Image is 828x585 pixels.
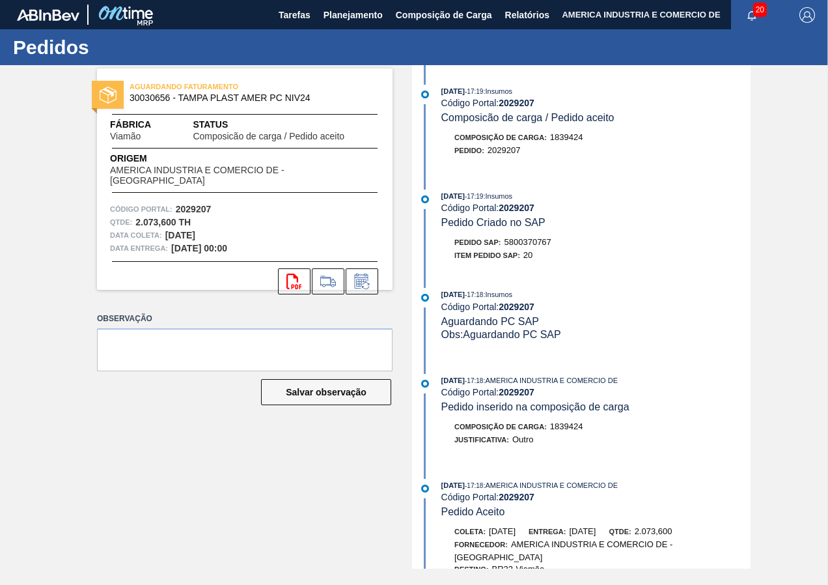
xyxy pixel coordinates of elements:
[483,87,512,95] span: : Insumos
[135,217,191,227] strong: 2.073,600 TH
[505,7,549,23] span: Relatórios
[441,87,465,95] span: [DATE]
[421,485,429,492] img: atual
[499,203,534,213] strong: 2029207
[454,565,489,573] span: Destino:
[110,242,168,255] span: Data entrega:
[529,528,566,535] span: Entrega:
[17,9,79,21] img: TNhmsLtSVTkK8tSr43FrP2fwEKptu5GPRR3wAAAABJRU5ErkJggg==
[441,112,614,123] span: Composicão de carga / Pedido aceito
[441,192,465,200] span: [DATE]
[441,492,751,502] div: Código Portal:
[465,291,483,298] span: - 17:18
[441,401,629,412] span: Pedido inserido na composição de carga
[441,329,561,340] span: Obs: Aguardando PC SAP
[635,526,672,536] span: 2.073,600
[421,195,429,203] img: atual
[499,387,534,397] strong: 2029207
[193,118,379,132] span: Status
[492,564,545,574] span: BR22-Viamão
[130,93,366,103] span: 30030656 - TAMPA PLAST AMER PC NIV24
[441,506,505,517] span: Pedido Aceito
[523,250,532,260] span: 20
[441,302,751,312] div: Código Portal:
[176,204,212,214] strong: 2029207
[193,132,344,141] span: Composicão de carga / Pedido aceito
[421,294,429,302] img: atual
[441,316,539,327] span: Aguardando PC SAP
[454,528,486,535] span: Coleta:
[488,145,521,155] span: 2029207
[569,526,596,536] span: [DATE]
[550,132,583,142] span: 1839424
[753,3,767,17] span: 20
[454,541,508,549] span: Fornecedor:
[171,243,227,253] strong: [DATE] 00:00
[346,268,378,294] div: Informar alteração no pedido
[465,88,483,95] span: - 17:19
[483,291,512,298] span: : Insumos
[110,165,379,186] span: AMERICA INDUSTRIA E COMERCIO DE - [GEOGRAPHIC_DATA]
[454,539,672,562] span: AMERICA INDUSTRIA E COMERCIO DE - [GEOGRAPHIC_DATA]
[110,118,182,132] span: Fábrica
[261,379,391,405] button: Salvar observação
[97,309,393,328] label: Observação
[441,98,751,108] div: Código Portal:
[454,436,509,444] span: Justificativa:
[489,526,516,536] span: [DATE]
[110,132,141,141] span: Viamão
[731,6,773,24] button: Notificações
[324,7,383,23] span: Planejamento
[499,302,534,312] strong: 2029207
[483,481,618,489] span: : AMERICA INDUSTRIA E COMERCIO DE
[312,268,344,294] div: Ir para Composição de Carga
[165,230,195,240] strong: [DATE]
[110,152,379,165] span: Origem
[279,7,310,23] span: Tarefas
[504,237,551,247] span: 5800370767
[499,98,534,108] strong: 2029207
[441,481,465,489] span: [DATE]
[110,216,132,229] span: Qtde :
[499,492,534,502] strong: 2029207
[483,377,618,384] span: : AMERICA INDUSTRIA E COMERCIO DE
[13,40,244,55] h1: Pedidos
[421,380,429,388] img: atual
[421,91,429,98] img: atual
[441,377,465,384] span: [DATE]
[454,147,484,154] span: Pedido :
[465,193,483,200] span: - 17:19
[465,377,483,384] span: - 17:18
[799,7,815,23] img: Logout
[465,482,483,489] span: - 17:18
[609,528,631,535] span: Qtde:
[441,387,751,397] div: Código Portal:
[441,217,545,228] span: Pedido Criado no SAP
[441,291,465,298] span: [DATE]
[110,203,172,216] span: Código Portal:
[130,80,312,93] span: AGUARDANDO FATURAMENTO
[110,229,162,242] span: Data coleta:
[454,134,547,141] span: Composição de Carga :
[454,251,520,259] span: Item pedido SAP:
[278,268,310,294] div: Abrir arquivo PDF
[396,7,492,23] span: Composição de Carga
[550,421,583,431] span: 1839424
[454,423,547,431] span: Composição de Carga :
[454,238,501,246] span: Pedido SAP:
[512,435,534,444] span: Outro
[483,192,512,200] span: : Insumos
[441,203,751,213] div: Código Portal:
[100,87,117,104] img: status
